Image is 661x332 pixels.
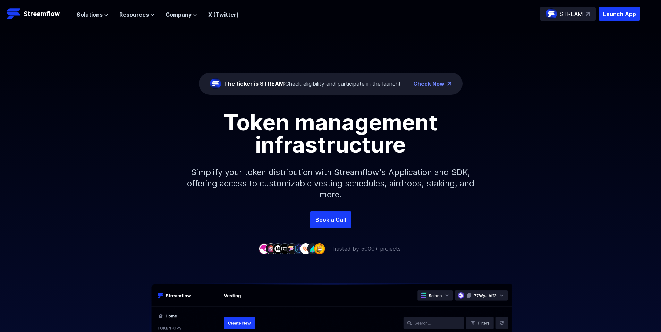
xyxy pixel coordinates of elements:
[259,243,270,254] img: company-1
[279,243,290,254] img: company-4
[546,8,557,19] img: streamflow-logo-circle.png
[119,10,154,19] button: Resources
[586,12,590,16] img: top-right-arrow.svg
[77,10,108,19] button: Solutions
[119,10,149,19] span: Resources
[224,79,400,88] div: Check eligibility and participate in the launch!
[175,111,487,156] h1: Token management infrastructure
[7,7,70,21] a: Streamflow
[540,7,596,21] a: STREAM
[310,211,351,228] a: Book a Call
[314,243,325,254] img: company-9
[300,243,311,254] img: company-7
[560,10,583,18] p: STREAM
[210,78,221,89] img: streamflow-logo-circle.png
[77,10,103,19] span: Solutions
[272,243,283,254] img: company-3
[208,11,239,18] a: X (Twitter)
[286,243,297,254] img: company-5
[166,10,197,19] button: Company
[599,7,640,21] button: Launch App
[24,9,60,19] p: Streamflow
[181,156,480,211] p: Simplify your token distribution with Streamflow's Application and SDK, offering access to custom...
[265,243,277,254] img: company-2
[224,80,285,87] span: The ticker is STREAM:
[413,79,444,88] a: Check Now
[447,82,451,86] img: top-right-arrow.png
[166,10,192,19] span: Company
[307,243,318,254] img: company-8
[293,243,304,254] img: company-6
[7,7,21,21] img: Streamflow Logo
[331,245,401,253] p: Trusted by 5000+ projects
